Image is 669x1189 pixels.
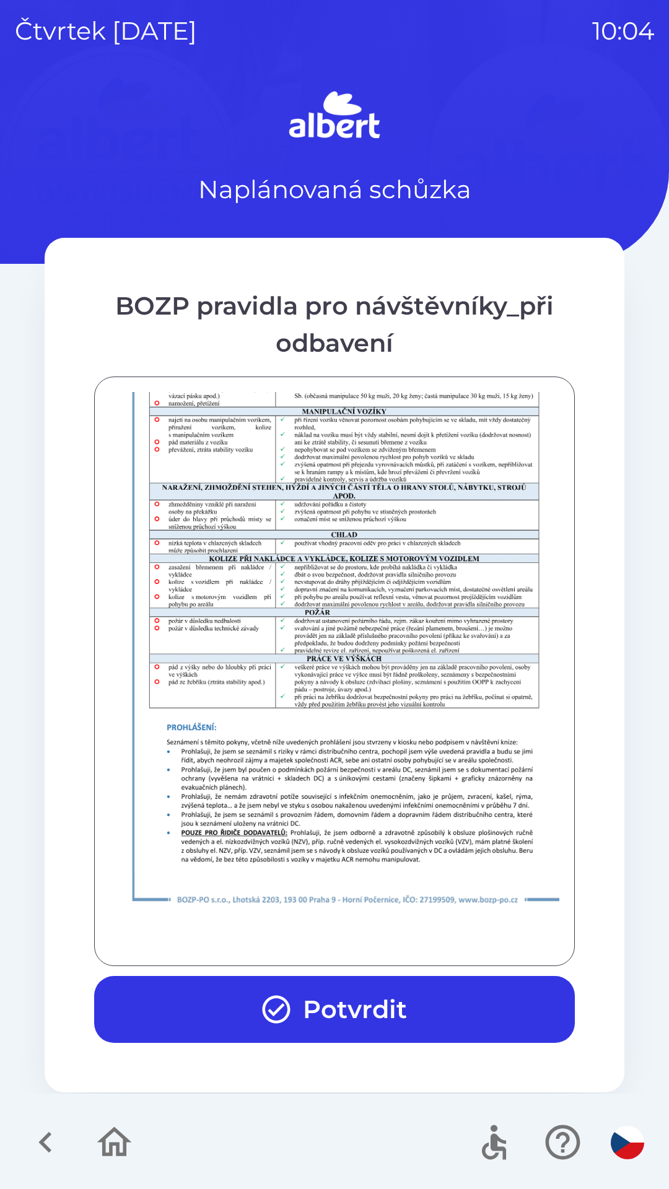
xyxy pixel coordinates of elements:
button: Potvrdit [94,976,575,1043]
img: Logo [45,87,624,146]
p: 10:04 [592,12,654,50]
img: cs flag [611,1126,644,1159]
div: BOZP pravidla pro návštěvníky_při odbavení [94,287,575,362]
p: čtvrtek [DATE] [15,12,197,50]
p: Naplánovaná schůzka [198,171,471,208]
img: t5iKY4Cocv4gECBCogIEgBgIECBAgQIAAAQIEDAQNECBAgAABAgQIECCwAh4EVRAgQIAAAQIECBAg4EHQAAECBAgQIECAAAEC... [110,237,590,916]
